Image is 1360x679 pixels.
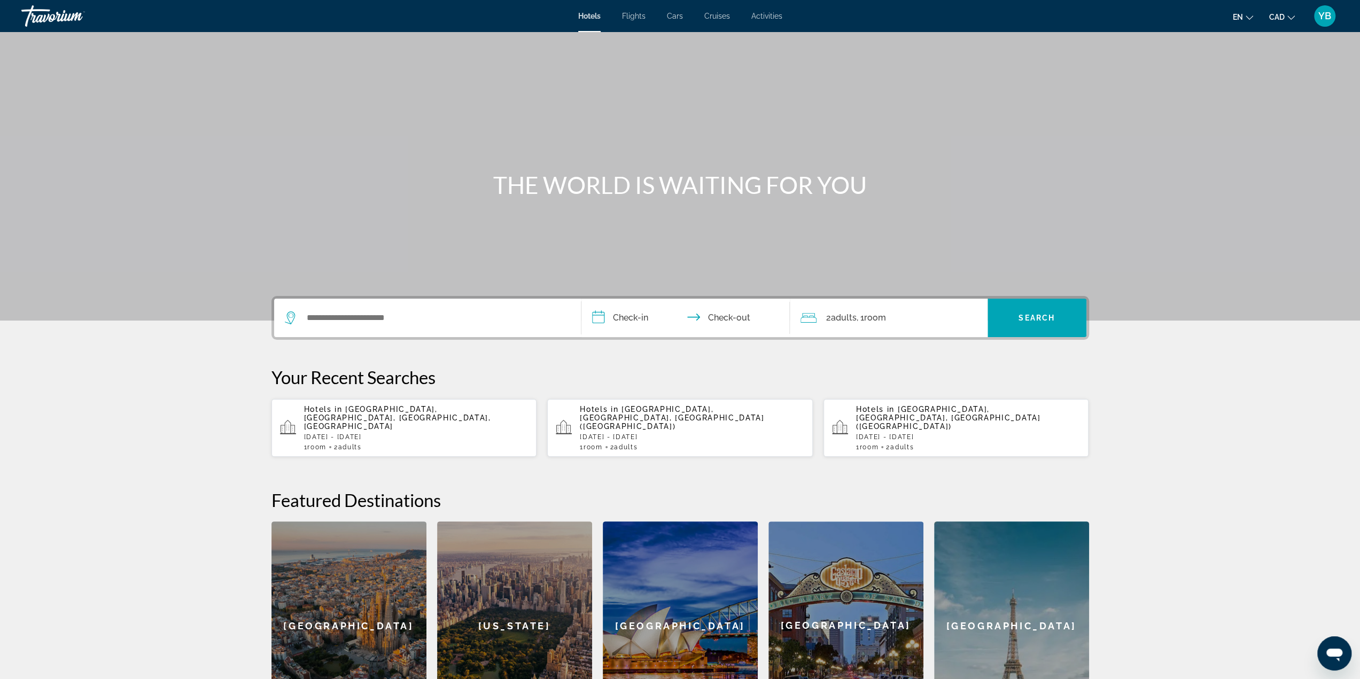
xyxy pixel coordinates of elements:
button: Change language [1233,9,1253,25]
span: 1 [580,443,602,451]
iframe: Button to launch messaging window [1317,636,1351,670]
a: Travorium [21,2,128,30]
button: Search [988,299,1086,337]
span: 2 [610,443,638,451]
p: [DATE] - [DATE] [304,433,529,441]
p: Your Recent Searches [271,366,1089,388]
button: Hotels in [GEOGRAPHIC_DATA], [GEOGRAPHIC_DATA], [GEOGRAPHIC_DATA] ([GEOGRAPHIC_DATA])[DATE] - [DA... [547,399,813,457]
span: en [1233,13,1243,21]
span: Room [307,443,327,451]
span: Adults [614,443,638,451]
div: Search widget [274,299,1086,337]
span: Adults [831,313,857,323]
a: Cruises [704,12,730,20]
span: Search [1019,314,1055,322]
span: Room [584,443,603,451]
button: User Menu [1311,5,1339,27]
a: Hotels [578,12,601,20]
span: Adults [890,443,914,451]
span: 1 [304,443,327,451]
span: Adults [338,443,362,451]
span: 2 [826,310,857,325]
span: Hotels in [580,405,618,413]
button: Travelers: 2 adults, 0 children [790,299,988,337]
span: Hotels in [856,405,895,413]
button: Change currency [1269,9,1295,25]
a: Cars [667,12,683,20]
span: [GEOGRAPHIC_DATA], [GEOGRAPHIC_DATA], [GEOGRAPHIC_DATA] ([GEOGRAPHIC_DATA]) [856,405,1040,431]
span: 2 [886,443,914,451]
span: [GEOGRAPHIC_DATA], [GEOGRAPHIC_DATA], [GEOGRAPHIC_DATA] ([GEOGRAPHIC_DATA]) [580,405,764,431]
p: [DATE] - [DATE] [856,433,1081,441]
button: Hotels in [GEOGRAPHIC_DATA], [GEOGRAPHIC_DATA], [GEOGRAPHIC_DATA] ([GEOGRAPHIC_DATA])[DATE] - [DA... [823,399,1089,457]
span: [GEOGRAPHIC_DATA], [GEOGRAPHIC_DATA], [GEOGRAPHIC_DATA], [GEOGRAPHIC_DATA] [304,405,491,431]
button: Hotels in [GEOGRAPHIC_DATA], [GEOGRAPHIC_DATA], [GEOGRAPHIC_DATA], [GEOGRAPHIC_DATA][DATE] - [DAT... [271,399,537,457]
span: Room [864,313,886,323]
a: Flights [622,12,646,20]
p: [DATE] - [DATE] [580,433,804,441]
span: Hotels in [304,405,343,413]
a: Activities [751,12,782,20]
h1: THE WORLD IS WAITING FOR YOU [480,171,881,199]
span: 2 [334,443,362,451]
span: CAD [1269,13,1285,21]
span: Room [860,443,879,451]
button: Check in and out dates [581,299,790,337]
span: 1 [856,443,879,451]
h2: Featured Destinations [271,489,1089,511]
span: YB [1318,11,1331,21]
span: , 1 [857,310,886,325]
